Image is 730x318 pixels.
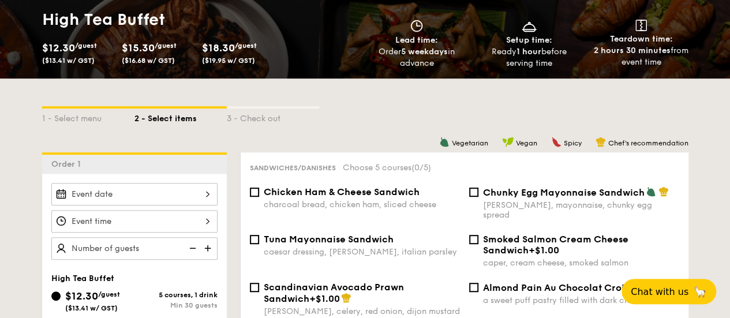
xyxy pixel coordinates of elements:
span: ($13.41 w/ GST) [65,304,118,312]
input: $12.30/guest($13.41 w/ GST)5 courses, 1 drinkMin 30 guests [51,291,61,301]
span: Chat with us [631,286,688,297]
span: Vegetarian [452,139,488,147]
div: Order in advance [365,46,469,69]
div: caper, cream cheese, smoked salmon [483,258,679,268]
img: icon-chef-hat.a58ddaea.svg [341,293,351,303]
span: (0/5) [411,163,431,173]
div: 2 - Select items [134,109,227,125]
span: Order 1 [51,159,85,169]
input: Event time [51,210,218,233]
span: High Tea Buffet [51,274,114,283]
button: Chat with us🦙 [622,279,716,304]
img: icon-vegan.f8ff3823.svg [502,137,514,147]
span: Smoked Salmon Cream Cheese Sandwich [483,234,628,256]
div: 3 - Check out [227,109,319,125]
span: $18.30 [202,42,235,54]
span: ($16.68 w/ GST) [122,57,175,65]
span: Choose 5 courses [343,163,431,173]
div: charcoal bread, chicken ham, sliced cheese [264,200,460,209]
strong: 2 hours 30 minutes [594,46,671,55]
span: Tuna Mayonnaise Sandwich [264,234,394,245]
img: icon-vegetarian.fe4039eb.svg [439,137,450,147]
span: ($13.41 w/ GST) [42,57,95,65]
input: Event date [51,183,218,205]
span: /guest [235,42,257,50]
input: Almond Pain Au Chocolat Croissanta sweet puff pastry filled with dark chocolate [469,283,478,292]
img: icon-add.58712e84.svg [200,237,218,259]
span: /guest [155,42,177,50]
img: icon-chef-hat.a58ddaea.svg [658,186,669,197]
span: 🦙 [693,285,707,298]
div: a sweet puff pastry filled with dark chocolate [483,295,679,305]
span: Spicy [564,139,582,147]
img: icon-dish.430c3a2e.svg [521,20,538,32]
input: Chicken Ham & Cheese Sandwichcharcoal bread, chicken ham, sliced cheese [250,188,259,197]
input: Number of guests [51,237,218,260]
span: Setup time: [506,35,552,45]
h1: High Tea Buffet [42,9,361,30]
div: Min 30 guests [134,301,218,309]
div: [PERSON_NAME], celery, red onion, dijon mustard [264,306,460,316]
input: Tuna Mayonnaise Sandwichcaesar dressing, [PERSON_NAME], italian parsley [250,235,259,244]
span: Sandwiches/Danishes [250,164,336,172]
div: [PERSON_NAME], mayonnaise, chunky egg spread [483,200,679,220]
span: /guest [75,42,97,50]
span: Vegan [516,139,537,147]
input: Chunky Egg Mayonnaise Sandwich[PERSON_NAME], mayonnaise, chunky egg spread [469,188,478,197]
strong: 5 weekdays [401,47,448,57]
span: $12.30 [42,42,75,54]
div: 5 courses, 1 drink [134,291,218,299]
div: Ready before serving time [477,46,581,69]
span: $12.30 [65,290,98,302]
span: ($19.95 w/ GST) [202,57,255,65]
span: +$1.00 [309,293,340,304]
input: Smoked Salmon Cream Cheese Sandwich+$1.00caper, cream cheese, smoked salmon [469,235,478,244]
span: Chicken Ham & Cheese Sandwich [264,186,420,197]
input: Scandinavian Avocado Prawn Sandwich+$1.00[PERSON_NAME], celery, red onion, dijon mustard [250,283,259,292]
span: Teardown time: [610,34,673,44]
span: Lead time: [395,35,438,45]
div: 1 - Select menu [42,109,134,125]
span: $15.30 [122,42,155,54]
span: Almond Pain Au Chocolat Croissant [483,282,648,293]
span: Chef's recommendation [608,139,688,147]
strong: 1 hour [516,47,541,57]
img: icon-vegetarian.fe4039eb.svg [646,186,656,197]
span: Scandinavian Avocado Prawn Sandwich [264,282,404,304]
img: icon-chef-hat.a58ddaea.svg [596,137,606,147]
img: icon-teardown.65201eee.svg [635,20,647,31]
span: Chunky Egg Mayonnaise Sandwich [483,187,645,198]
img: icon-clock.2db775ea.svg [408,20,425,32]
span: /guest [98,290,120,298]
div: from event time [590,45,693,68]
img: icon-spicy.37a8142b.svg [551,137,561,147]
img: icon-reduce.1d2dbef1.svg [183,237,200,259]
div: caesar dressing, [PERSON_NAME], italian parsley [264,247,460,257]
span: +$1.00 [529,245,559,256]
